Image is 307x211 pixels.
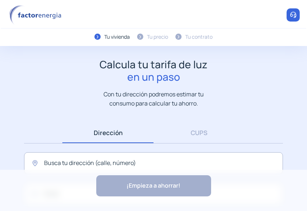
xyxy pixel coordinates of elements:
a: CUPS [153,122,245,143]
h1: Calcula tu tarifa de luz [100,58,207,83]
a: Dirección [62,122,153,143]
img: llamar [289,11,297,19]
img: logo factor [7,5,66,25]
div: Tu contrato [185,33,213,41]
span: en un paso [100,71,207,83]
div: Tu precio [147,33,168,41]
p: Con tu dirección podremos estimar tu consumo para calcular tu ahorro. [96,90,211,108]
div: Tu vivienda [104,33,130,41]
